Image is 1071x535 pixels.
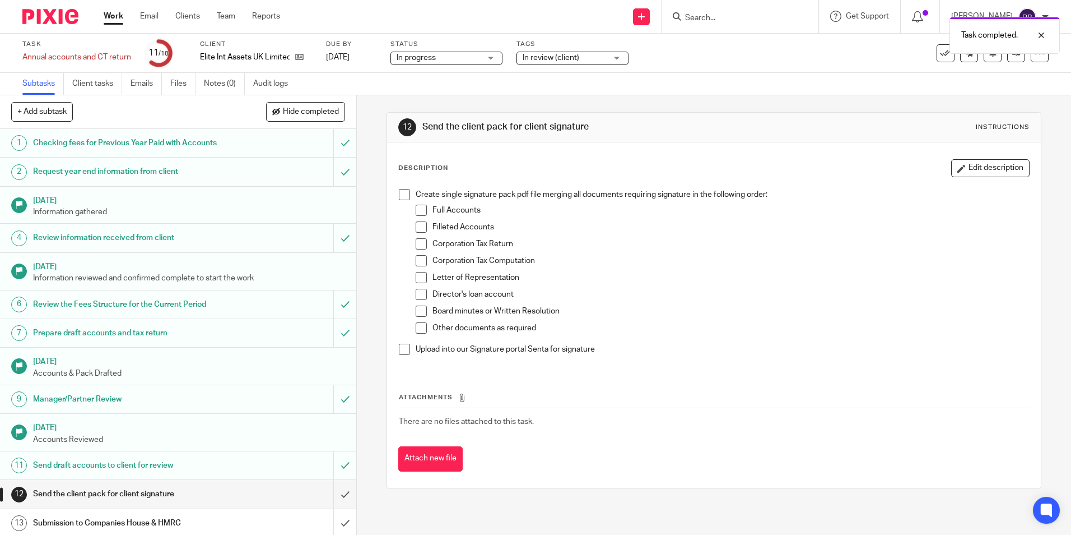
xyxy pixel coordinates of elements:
[33,259,346,273] h1: [DATE]
[33,229,226,246] h1: Review information received from client
[432,238,1028,250] p: Corporation Tax Return
[432,222,1028,233] p: Filleted Accounts
[33,486,226,502] h1: Send the client pack for client signature
[11,391,27,407] div: 9
[200,52,290,63] p: Elite Int Assets UK Limited
[33,296,226,313] h1: Review the Fees Structure for the Current Period
[432,289,1028,300] p: Director's loan account
[22,52,131,63] div: Annual accounts and CT return
[33,419,346,433] h1: [DATE]
[33,163,226,180] h1: Request year end information from client
[200,40,312,49] label: Client
[422,121,738,133] h1: Send the client pack for client signature
[22,9,78,24] img: Pixie
[432,306,1028,317] p: Board minutes or Written Resolution
[33,434,346,445] p: Accounts Reviewed
[11,135,27,151] div: 1
[523,54,579,62] span: In review (client)
[217,11,235,22] a: Team
[11,230,27,246] div: 4
[11,487,27,502] div: 12
[432,255,1028,266] p: Corporation Tax Computation
[432,205,1028,216] p: Full Accounts
[11,325,27,341] div: 7
[33,515,226,532] h1: Submission to Companies House & HMRC
[11,515,27,531] div: 13
[33,391,226,408] h1: Manager/Partner Review
[22,40,131,49] label: Task
[416,189,1028,200] p: Create single signature pack pdf file merging all documents requiring signature in the following ...
[516,40,628,49] label: Tags
[266,102,345,121] button: Hide completed
[175,11,200,22] a: Clients
[204,73,245,95] a: Notes (0)
[148,47,169,59] div: 11
[33,368,346,379] p: Accounts & Pack Drafted
[140,11,159,22] a: Email
[33,135,226,151] h1: Checking fees for Previous Year Paid with Accounts
[976,123,1030,132] div: Instructions
[33,457,226,474] h1: Send draft accounts to client for review
[390,40,502,49] label: Status
[951,159,1030,177] button: Edit description
[131,73,162,95] a: Emails
[33,273,346,284] p: Information reviewed and confirmed complete to start the work
[326,53,350,61] span: [DATE]
[432,272,1028,283] p: Letter of Representation
[398,118,416,136] div: 12
[11,164,27,180] div: 2
[33,192,346,206] h1: [DATE]
[398,164,448,173] p: Description
[1018,8,1036,26] img: svg%3E
[397,54,436,62] span: In progress
[399,418,534,426] span: There are no files attached to this task.
[253,73,296,95] a: Audit logs
[252,11,280,22] a: Reports
[399,394,453,400] span: Attachments
[283,108,339,117] span: Hide completed
[11,458,27,473] div: 11
[11,297,27,312] div: 6
[104,11,123,22] a: Work
[170,73,195,95] a: Files
[432,322,1028,334] p: Other documents as required
[33,206,346,218] p: Information gathered
[159,50,169,57] small: /18
[72,73,122,95] a: Client tasks
[398,446,463,472] button: Attach new file
[33,353,346,367] h1: [DATE]
[33,325,226,342] h1: Prepare draft accounts and tax return
[11,102,73,121] button: + Add subtask
[416,344,1028,355] p: Upload into our Signature portal Senta for signature
[326,40,376,49] label: Due by
[961,30,1018,41] p: Task completed.
[22,73,64,95] a: Subtasks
